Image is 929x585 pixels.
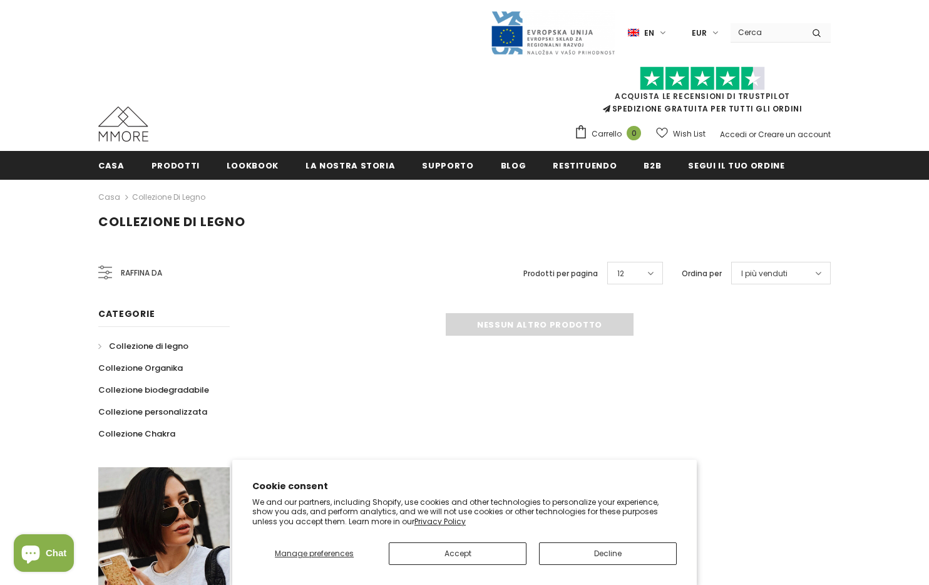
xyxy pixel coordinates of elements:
a: Privacy Policy [414,516,466,527]
a: Segui il tuo ordine [688,151,784,179]
a: Collezione di legno [98,335,188,357]
span: EUR [692,27,707,39]
a: Collezione biodegradabile [98,379,209,401]
span: Manage preferences [275,548,354,559]
a: Collezione Organika [98,357,183,379]
span: 0 [627,126,641,140]
span: Collezione biodegradabile [98,384,209,396]
p: We and our partners, including Shopify, use cookies and other technologies to personalize your ex... [252,497,677,527]
span: Categorie [98,308,155,320]
input: Search Site [731,23,803,41]
a: Javni Razpis [490,27,615,38]
span: La nostra storia [305,160,395,172]
button: Accept [389,542,526,565]
label: Prodotti per pagina [523,267,598,280]
a: La nostra storia [305,151,395,179]
span: Carrello [592,128,622,140]
span: Collezione Chakra [98,428,175,440]
span: SPEDIZIONE GRATUITA PER TUTTI GLI ORDINI [574,72,831,114]
span: Raffina da [121,266,162,280]
a: Collezione personalizzata [98,401,207,423]
span: Collezione di legno [98,213,245,230]
span: I più venduti [741,267,788,280]
span: or [749,129,756,140]
a: Prodotti [151,151,200,179]
a: Collezione di legno [132,192,205,202]
span: Prodotti [151,160,200,172]
span: B2B [644,160,661,172]
a: Casa [98,190,120,205]
a: Carrello 0 [574,125,647,143]
a: supporto [422,151,473,179]
span: en [644,27,654,39]
span: Blog [501,160,526,172]
a: Acquista le recensioni di TrustPilot [615,91,790,101]
a: Wish List [656,123,706,145]
a: Casa [98,151,125,179]
inbox-online-store-chat: Shopify online store chat [10,534,78,575]
span: Collezione Organika [98,362,183,374]
img: Casi MMORE [98,106,148,142]
img: i-lang-1.png [628,28,639,38]
span: 12 [617,267,624,280]
img: Javni Razpis [490,10,615,56]
span: Collezione di legno [109,340,188,352]
button: Decline [539,542,677,565]
span: Restituendo [553,160,617,172]
a: Creare un account [758,129,831,140]
span: Collezione personalizzata [98,406,207,418]
h2: Cookie consent [252,480,677,493]
label: Ordina per [682,267,722,280]
a: Lookbook [227,151,279,179]
a: Accedi [720,129,747,140]
button: Manage preferences [252,542,376,565]
a: B2B [644,151,661,179]
span: Lookbook [227,160,279,172]
a: Collezione Chakra [98,423,175,445]
a: Blog [501,151,526,179]
img: Fidati di Pilot Stars [640,66,765,91]
span: Casa [98,160,125,172]
span: Wish List [673,128,706,140]
a: Restituendo [553,151,617,179]
span: supporto [422,160,473,172]
span: Segui il tuo ordine [688,160,784,172]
